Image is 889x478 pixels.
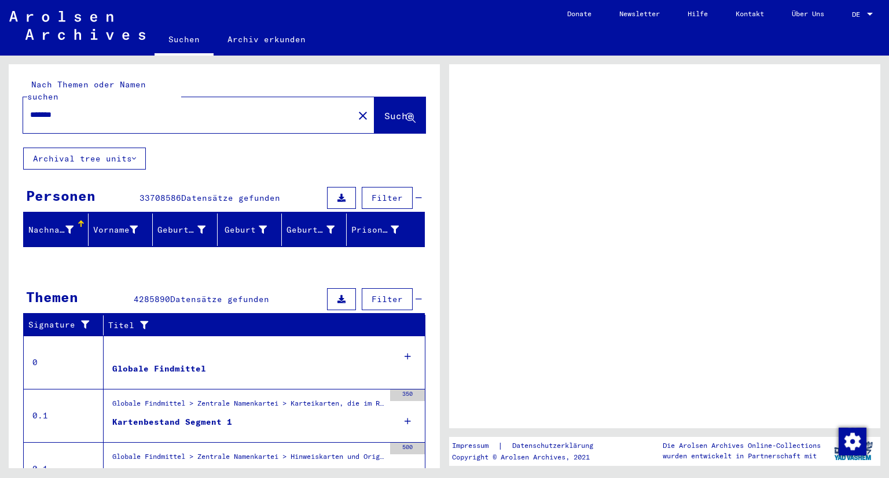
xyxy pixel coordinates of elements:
[222,220,282,239] div: Geburt‏
[286,220,349,239] div: Geburtsdatum
[134,294,170,304] span: 4285890
[351,104,374,127] button: Clear
[28,316,106,334] div: Signature
[27,79,146,102] mat-label: Nach Themen oder Namen suchen
[28,224,74,236] div: Nachname
[108,316,414,334] div: Titel
[452,440,498,452] a: Impressum
[663,440,821,451] p: Die Arolsen Archives Online-Collections
[663,451,821,461] p: wurden entwickelt in Partnerschaft mit
[93,220,153,239] div: Vorname
[838,427,866,455] div: Zustimmung ändern
[157,224,205,236] div: Geburtsname
[351,220,414,239] div: Prisoner #
[351,224,399,236] div: Prisoner #
[28,319,94,331] div: Signature
[170,294,269,304] span: Datensätze gefunden
[153,214,218,246] mat-header-cell: Geburtsname
[112,363,206,375] div: Globale Findmittel
[24,336,104,389] td: 0
[282,214,347,246] mat-header-cell: Geburtsdatum
[372,294,403,304] span: Filter
[214,25,319,53] a: Archiv erkunden
[108,319,402,332] div: Titel
[218,214,282,246] mat-header-cell: Geburt‏
[362,288,413,310] button: Filter
[181,193,280,203] span: Datensätze gefunden
[839,428,866,455] img: Zustimmung ändern
[9,11,145,40] img: Arolsen_neg.svg
[503,440,607,452] a: Datenschutzerklärung
[93,224,138,236] div: Vorname
[155,25,214,56] a: Suchen
[28,220,88,239] div: Nachname
[356,109,370,123] mat-icon: close
[832,436,875,465] img: yv_logo.png
[390,443,425,454] div: 500
[384,110,413,122] span: Suche
[452,452,607,462] p: Copyright © Arolsen Archives, 2021
[222,224,267,236] div: Geburt‏
[23,148,146,170] button: Archival tree units
[112,416,232,428] div: Kartenbestand Segment 1
[157,220,220,239] div: Geburtsname
[452,440,607,452] div: |
[24,389,104,442] td: 0.1
[390,389,425,401] div: 350
[112,398,384,414] div: Globale Findmittel > Zentrale Namenkartei > Karteikarten, die im Rahmen der sequentiellen Massend...
[347,214,425,246] mat-header-cell: Prisoner #
[852,10,865,19] span: DE
[139,193,181,203] span: 33708586
[26,185,95,206] div: Personen
[286,224,335,236] div: Geburtsdatum
[89,214,153,246] mat-header-cell: Vorname
[374,97,425,133] button: Suche
[372,193,403,203] span: Filter
[112,451,384,468] div: Globale Findmittel > Zentrale Namenkartei > Hinweiskarten und Originale, die in T/D-Fällen aufgef...
[26,286,78,307] div: Themen
[362,187,413,209] button: Filter
[24,214,89,246] mat-header-cell: Nachname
